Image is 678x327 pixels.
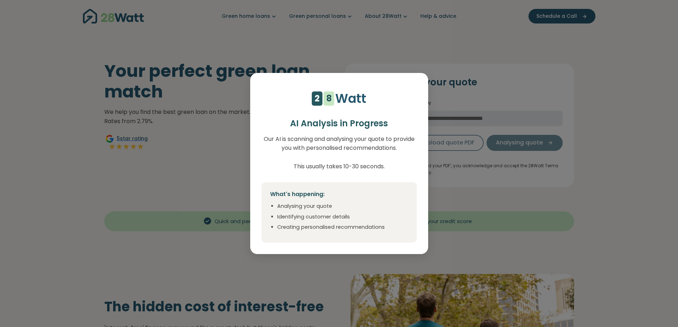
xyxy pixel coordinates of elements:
[277,213,408,221] li: Identifying customer details
[315,91,320,106] div: 2
[270,191,408,198] h4: What's happening:
[262,118,417,129] h2: AI Analysis in Progress
[326,91,332,106] div: 8
[277,202,408,210] li: Analysing your quote
[262,135,417,171] p: Our AI is scanning and analysing your quote to provide you with personalised recommendations. Thi...
[277,223,408,231] li: Creating personalised recommendations
[335,89,366,109] p: Watt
